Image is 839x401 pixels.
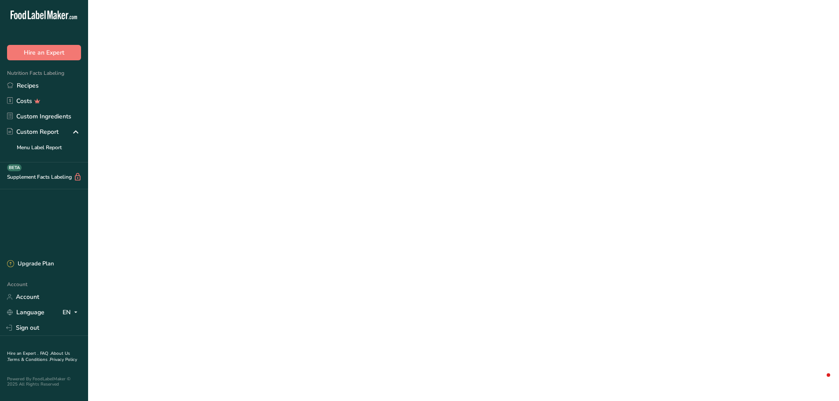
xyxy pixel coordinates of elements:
a: Hire an Expert . [7,350,38,357]
div: Upgrade Plan [7,260,54,269]
a: About Us . [7,350,70,363]
a: Privacy Policy [50,357,77,363]
div: BETA [7,164,22,171]
a: Language [7,305,44,320]
button: Hire an Expert [7,45,81,60]
a: Terms & Conditions . [7,357,50,363]
div: EN [63,307,81,318]
div: Custom Report [7,127,59,136]
div: Powered By FoodLabelMaker © 2025 All Rights Reserved [7,376,81,387]
iframe: Intercom live chat [809,371,830,392]
a: FAQ . [40,350,51,357]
